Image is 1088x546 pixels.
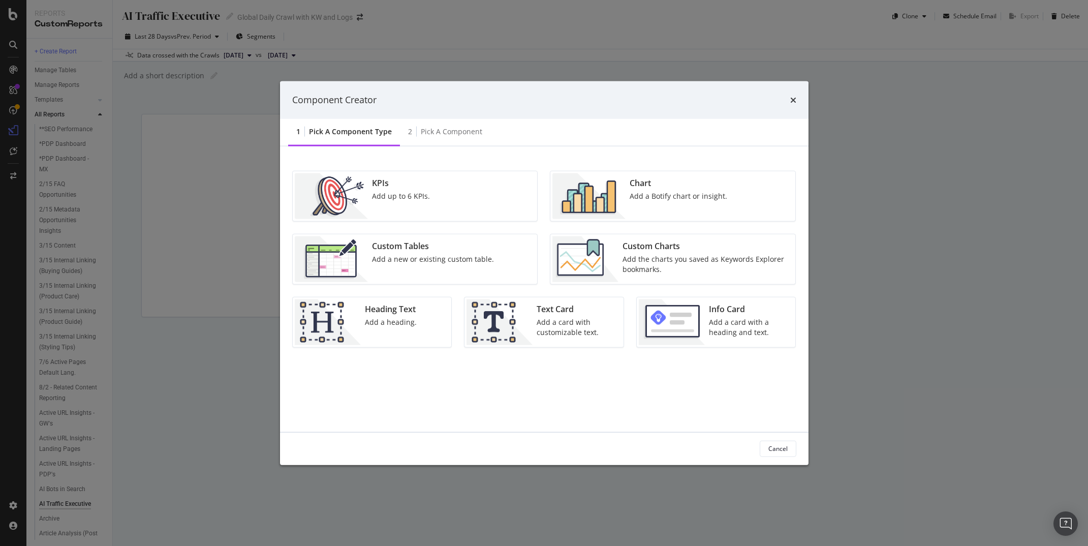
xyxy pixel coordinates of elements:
[372,177,430,189] div: KPIs
[1053,511,1078,536] div: Open Intercom Messenger
[552,236,618,282] img: Chdk0Fza.png
[552,173,626,219] img: BHjNRGjj.png
[280,81,809,465] div: modal
[365,317,417,327] div: Add a heading.
[372,240,494,252] div: Custom Tables
[372,191,430,201] div: Add up to 6 KPIs.
[768,444,788,453] div: Cancel
[623,254,789,274] div: Add the charts you saved as Keywords Explorer bookmarks.
[709,317,790,337] div: Add a card with a heading and text.
[292,94,377,107] div: Component Creator
[372,254,494,264] div: Add a new or existing custom table.
[760,440,796,457] button: Cancel
[623,240,789,252] div: Custom Charts
[467,299,533,345] img: CIPqJSrR.png
[537,303,617,315] div: Text Card
[295,173,368,219] img: __UUOcd1.png
[408,126,412,136] div: 2
[295,236,368,282] img: CzM_nd8v.png
[639,299,705,345] img: 9fcGIRyhgxRLRpur6FCk681sBQ4rDmX99LnU5EkywwAAAAAElFTkSuQmCC
[630,191,727,201] div: Add a Botify chart or insight.
[295,299,361,345] img: CtJ9-kHf.png
[537,317,617,337] div: Add a card with customizable text.
[630,177,727,189] div: Chart
[790,94,796,107] div: times
[421,126,482,136] div: Pick a Component
[709,303,790,315] div: Info Card
[309,126,392,136] div: Pick a Component type
[296,126,300,136] div: 1
[365,303,417,315] div: Heading Text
